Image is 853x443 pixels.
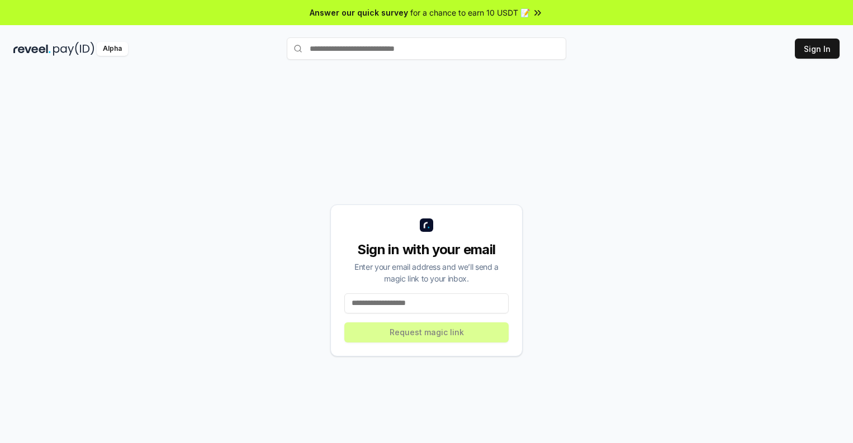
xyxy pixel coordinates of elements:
[310,7,408,18] span: Answer our quick survey
[344,241,509,259] div: Sign in with your email
[97,42,128,56] div: Alpha
[795,39,840,59] button: Sign In
[410,7,530,18] span: for a chance to earn 10 USDT 📝
[53,42,94,56] img: pay_id
[13,42,51,56] img: reveel_dark
[420,218,433,232] img: logo_small
[344,261,509,284] div: Enter your email address and we’ll send a magic link to your inbox.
